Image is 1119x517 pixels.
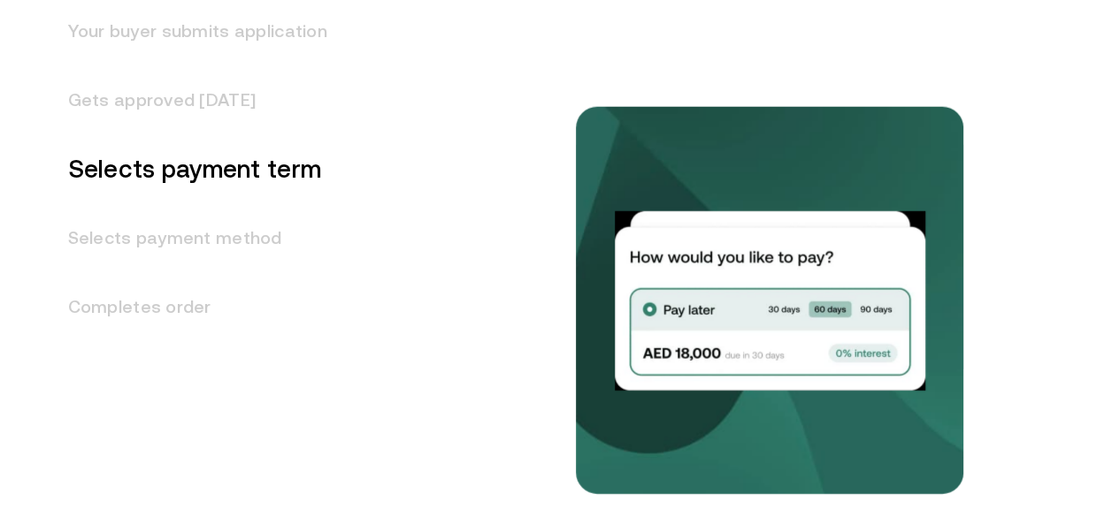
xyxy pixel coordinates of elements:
img: Selects payment term [615,210,924,390]
h3: Selects payment method [47,203,327,272]
h3: Completes order [47,272,327,341]
h3: Gets approved [DATE] [47,65,327,134]
h3: Selects payment term [47,134,327,203]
